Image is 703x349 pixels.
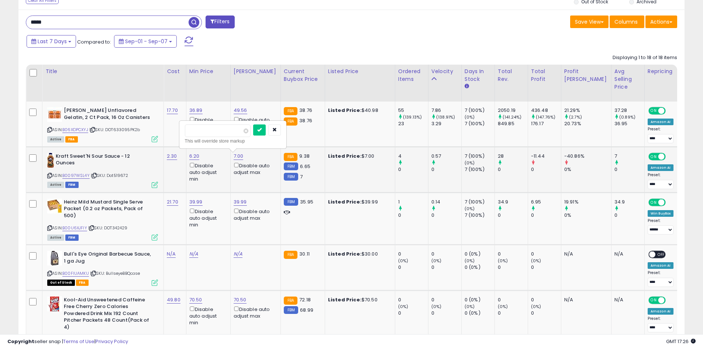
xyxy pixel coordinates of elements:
div: 0 [531,297,561,303]
div: 0% [564,212,611,219]
div: 7 (100%) [465,107,494,114]
small: FBA [284,251,297,259]
small: (2.7%) [569,114,582,120]
button: Actions [645,16,677,28]
div: 0 [431,310,461,317]
div: Disable auto adjust max [234,207,275,222]
div: Avg Selling Price [614,68,641,91]
div: Days In Stock [465,68,492,83]
div: Disable auto adjust min [189,207,225,229]
b: [PERSON_NAME] Unflavored Gelatin, 2 Ct Pack, 16 Oz Canisters [64,107,154,123]
div: N/A [614,297,639,303]
div: 0 [531,212,561,219]
div: 7 (100%) [465,120,494,127]
small: (0%) [465,206,475,212]
a: N/A [189,250,198,258]
div: 0 (0%) [465,297,494,303]
small: Days In Stock. [465,83,469,90]
span: 38.76 [299,107,312,114]
div: 0 [531,310,561,317]
small: FBA [284,153,297,161]
a: 70.50 [234,296,247,304]
div: 0 [614,212,644,219]
span: FBM [65,182,79,188]
small: (147.76%) [536,114,555,120]
div: 20.73% [564,120,611,127]
div: Amazon AI [648,119,673,125]
small: (0%) [531,258,541,264]
div: $7.00 [328,153,389,160]
strong: Copyright [7,338,34,345]
span: Columns [614,18,638,25]
div: 0% [564,166,611,173]
div: Cost [167,68,183,75]
span: 2025-09-15 17:26 GMT [666,338,696,345]
div: 6.95 [531,199,561,205]
small: FBM [284,162,298,170]
a: 39.99 [189,198,203,206]
b: Listed Price: [328,296,362,303]
small: (0%) [531,304,541,309]
div: Preset: [648,218,674,235]
small: (139.13%) [403,114,422,120]
span: 6.65 [300,163,310,170]
span: ON [649,108,658,114]
div: Current Buybox Price [284,68,322,83]
div: ASIN: [47,107,158,141]
div: Amazon AI [648,308,673,315]
a: 2.30 [167,153,177,160]
div: Disable auto adjust min [189,305,225,326]
span: | SKU: BullseyeBBQcase [90,270,140,276]
small: (0%) [498,304,508,309]
div: $39.99 [328,199,389,205]
small: FBM [284,306,298,314]
div: 28 [498,153,528,160]
small: (0%) [465,160,475,166]
div: 7 (100%) [465,153,494,160]
div: 1 [398,199,428,205]
div: 0 [431,166,461,173]
a: N/A [234,250,242,258]
div: Listed Price [328,68,392,75]
div: Total Profit [531,68,558,83]
div: 2050.19 [498,107,528,114]
div: 4 [398,153,428,160]
div: N/A [564,297,606,303]
div: 0 [531,166,561,173]
div: $30.00 [328,251,389,257]
b: Heinz Mild Mustard Single Serve Packet (0.2 oz Packets, Pack of 500) [64,199,154,221]
div: 436.48 [531,107,561,114]
div: 0 [398,251,428,257]
a: 7.00 [234,153,244,160]
div: Disable auto adjust min [189,161,225,183]
small: (0%) [431,304,442,309]
div: 34.9 [614,199,644,205]
button: Sep-01 - Sep-07 [114,35,177,48]
div: 7 (100%) [465,199,494,205]
button: Save View [570,16,609,28]
div: 849.85 [498,120,528,127]
a: B06XDPCXYJ [62,127,88,133]
div: N/A [564,251,606,257]
span: ON [649,153,658,160]
div: $40.98 [328,107,389,114]
span: OFF [665,153,676,160]
div: 0 (0%) [465,251,494,257]
div: 0 [398,166,428,173]
small: (0%) [465,304,475,309]
span: OFF [665,297,676,303]
b: Listed Price: [328,250,362,257]
span: All listings currently available for purchase on Amazon [47,136,64,143]
small: (0%) [398,258,409,264]
div: 0 [531,251,561,257]
b: Listed Price: [328,107,362,114]
div: Amazon AI [648,164,673,171]
b: Kraft Sweet'N Sour Sauce - 12 Ounces [56,153,145,168]
div: -11.44 [531,153,561,160]
div: $70.50 [328,297,389,303]
span: | SKU: DOT633095PK2b [89,127,140,133]
div: 0 [431,212,461,219]
span: Sep-01 - Sep-07 [125,38,168,45]
div: Amazon AI [648,262,673,269]
div: 0 [431,251,461,257]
